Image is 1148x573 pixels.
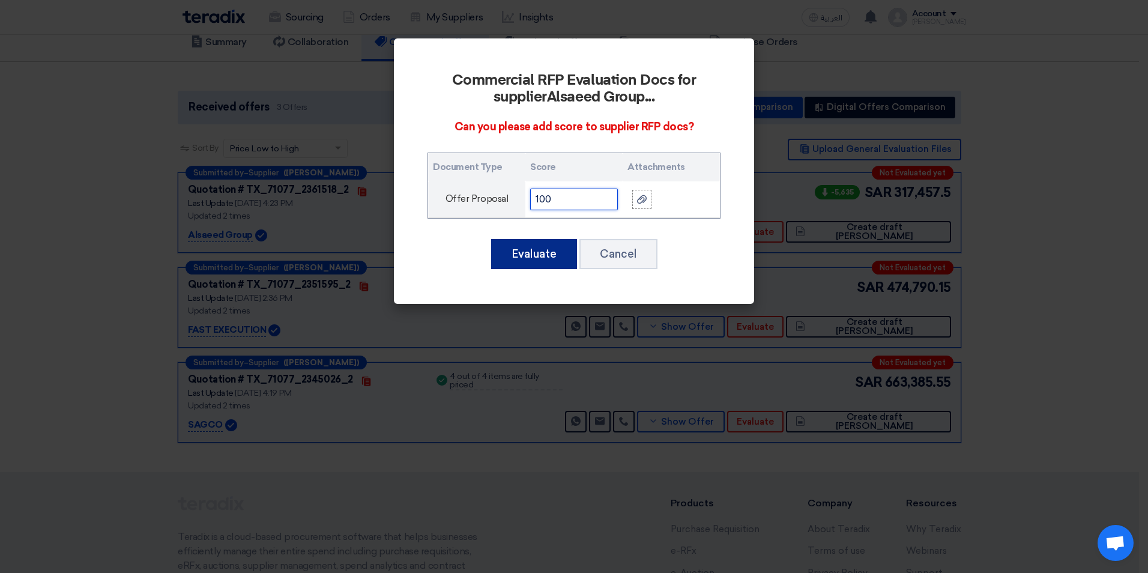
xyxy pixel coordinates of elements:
[623,153,720,181] th: Attachments
[455,120,694,133] span: Can you please add score to supplier RFP docs?
[547,90,645,105] b: Alsaeed Group
[1098,525,1134,561] div: Open chat
[427,72,721,106] h2: Commercial RFP Evaluation Docs for supplier ...
[525,153,623,181] th: Score
[428,153,525,181] th: Document Type
[491,239,577,269] button: Evaluate
[579,239,657,269] button: Cancel
[530,189,618,210] input: Score..
[428,181,525,218] td: Offer Proposal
